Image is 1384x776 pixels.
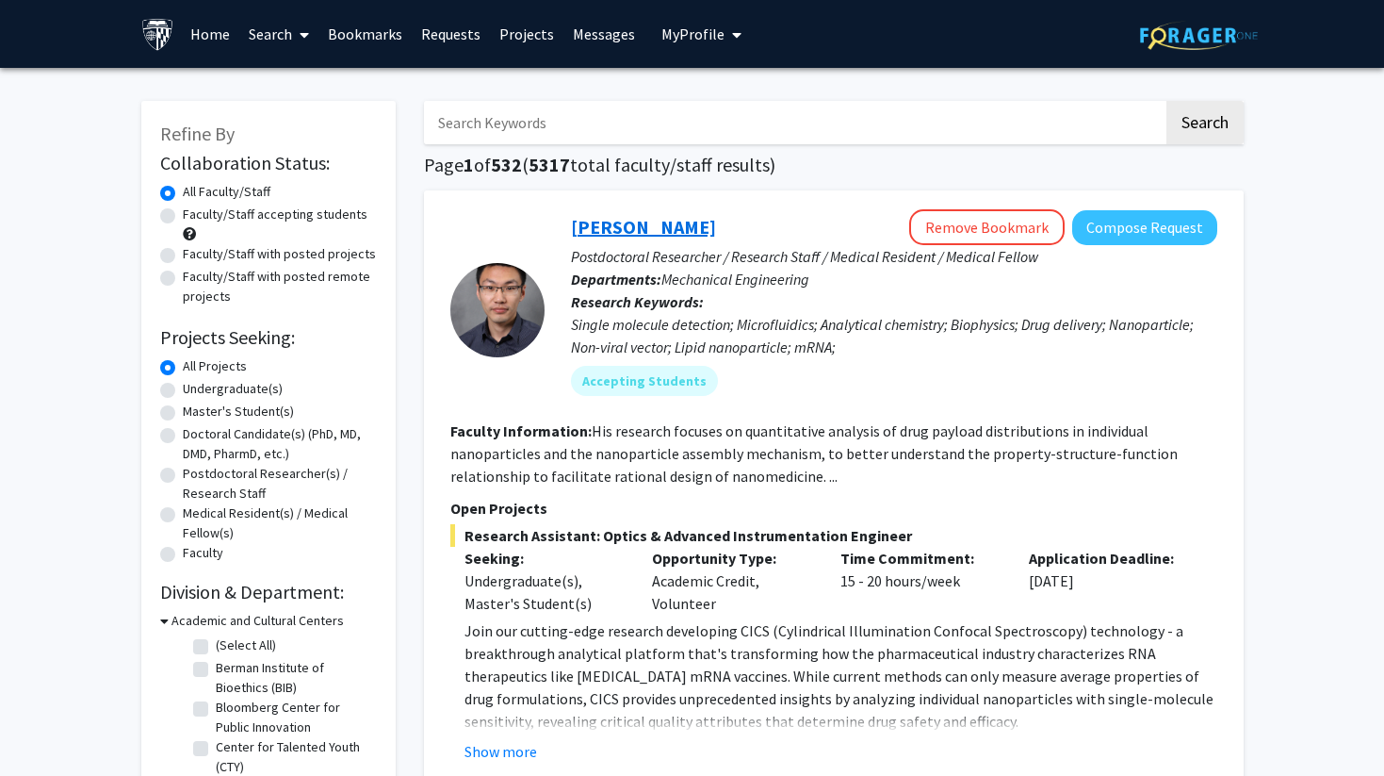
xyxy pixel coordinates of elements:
a: Bookmarks [318,1,412,67]
label: Medical Resident(s) / Medical Fellow(s) [183,504,377,543]
p: Opportunity Type: [652,547,812,570]
h2: Collaboration Status: [160,152,377,174]
b: Departments: [571,270,661,289]
span: My Profile [661,25,725,43]
span: Mechanical Engineering [661,270,809,289]
label: Undergraduate(s) [183,379,283,399]
label: Postdoctoral Researcher(s) / Research Staff [183,464,377,504]
button: Remove Bookmark [909,209,1065,245]
label: All Faculty/Staff [183,182,270,202]
b: Research Keywords: [571,292,704,311]
label: All Projects [183,356,247,376]
a: Messages [563,1,644,67]
label: Master's Student(s) [183,402,294,421]
fg-read-more: His research focuses on quantitative analysis of drug payload distributions in individual nanopar... [450,421,1178,486]
div: [DATE] [1015,547,1203,615]
iframe: Chat [14,691,80,762]
p: Seeking: [464,547,625,570]
a: Projects [490,1,563,67]
h2: Division & Department: [160,581,377,603]
p: Time Commitment: [840,547,1001,570]
label: Faculty [183,543,223,563]
p: Join our cutting-edge research developing CICS (Cylindrical Illumination Confocal Spectroscopy) t... [464,619,1217,733]
input: Search Keywords [424,101,1164,144]
a: Search [239,1,318,67]
a: Requests [412,1,490,67]
a: Home [181,1,239,67]
span: Research Assistant: Optics & Advanced Instrumentation Engineer [450,524,1217,547]
img: Johns Hopkins University Logo [141,18,174,51]
img: ForagerOne Logo [1140,21,1258,50]
label: Faculty/Staff with posted remote projects [183,267,377,306]
label: Doctoral Candidate(s) (PhD, MD, DMD, PharmD, etc.) [183,424,377,464]
span: Refine By [160,122,235,145]
h3: Academic and Cultural Centers [171,611,344,631]
label: Faculty/Staff accepting students [183,205,367,224]
span: 532 [491,153,522,176]
button: Show more [464,740,537,763]
h2: Projects Seeking: [160,326,377,349]
button: Compose Request to Sixuan Li [1072,210,1217,245]
b: Faculty Information: [450,421,592,440]
span: 5317 [529,153,570,176]
div: 15 - 20 hours/week [826,547,1015,615]
label: Berman Institute of Bioethics (BIB) [216,658,372,698]
div: Undergraduate(s), Master's Student(s) [464,570,625,615]
div: Academic Credit, Volunteer [638,547,826,615]
p: Postdoctoral Researcher / Research Staff / Medical Resident / Medical Fellow [571,245,1217,268]
button: Search [1166,101,1244,144]
label: (Select All) [216,636,276,655]
h1: Page of ( total faculty/staff results) [424,154,1244,176]
p: Application Deadline: [1029,547,1189,570]
label: Faculty/Staff with posted projects [183,244,376,264]
a: [PERSON_NAME] [571,215,716,239]
span: 1 [464,153,474,176]
p: Open Projects [450,497,1217,520]
div: Single molecule detection; Microfluidics; Analytical chemistry; Biophysics; Drug delivery; Nanopa... [571,313,1217,358]
mat-chip: Accepting Students [571,366,718,396]
label: Bloomberg Center for Public Innovation [216,698,372,737]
